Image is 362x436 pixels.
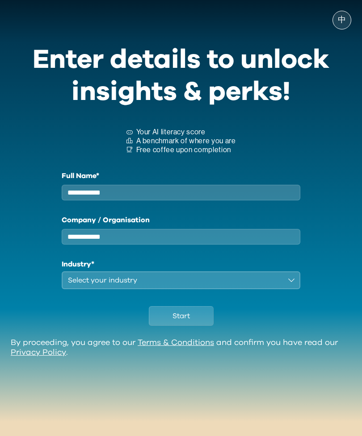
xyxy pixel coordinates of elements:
div: Select your industry [68,275,281,286]
span: Start [173,311,190,321]
p: A benchmark of where you are [136,137,236,145]
a: Privacy Policy [11,349,66,357]
button: Select your industry [62,271,300,289]
div: By proceeding, you agree to our and confirm you have read our . [11,338,351,357]
button: Start [149,306,214,326]
h1: Industry* [62,259,300,270]
p: Your AI literacy score [136,128,236,137]
label: Company / Organisation [62,215,300,225]
p: Free coffee upon completion [136,145,236,154]
div: Enter details to unlock insights & perks! [11,38,351,113]
span: 中 [338,16,346,25]
a: Terms & Conditions [138,339,214,347]
label: Full Name* [62,170,300,181]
